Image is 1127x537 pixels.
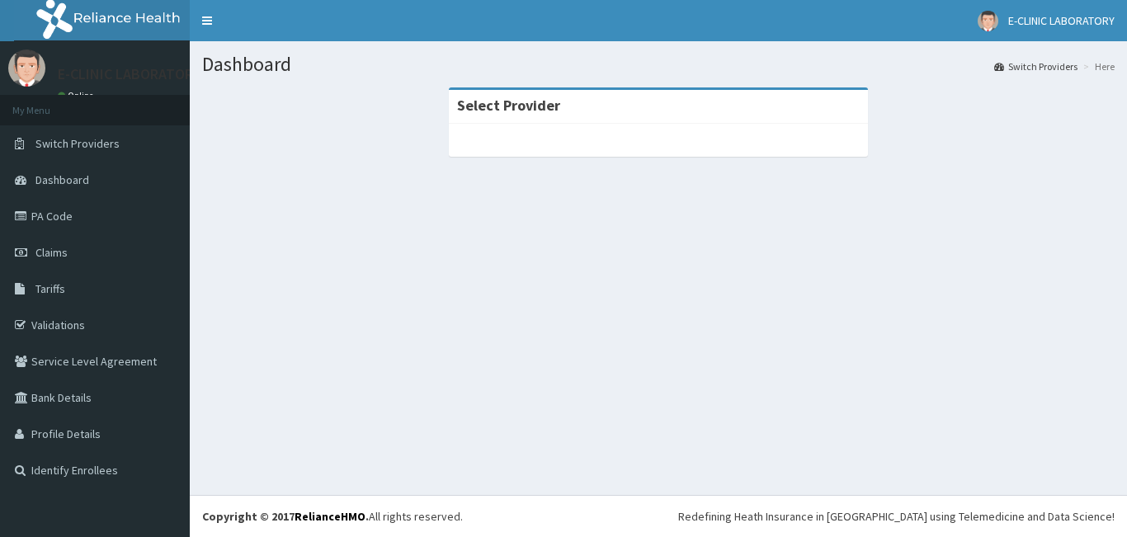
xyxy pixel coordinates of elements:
strong: Copyright © 2017 . [202,509,369,524]
strong: Select Provider [457,96,560,115]
img: User Image [978,11,998,31]
li: Here [1079,59,1115,73]
a: RelianceHMO [295,509,365,524]
div: Redefining Heath Insurance in [GEOGRAPHIC_DATA] using Telemedicine and Data Science! [678,508,1115,525]
a: Switch Providers [994,59,1077,73]
h1: Dashboard [202,54,1115,75]
footer: All rights reserved. [190,495,1127,537]
span: Tariffs [35,281,65,296]
span: Claims [35,245,68,260]
a: Online [58,90,97,101]
img: User Image [8,49,45,87]
span: Switch Providers [35,136,120,151]
span: Dashboard [35,172,89,187]
p: E-CLINIC LABORATORY [58,67,200,82]
span: E-CLINIC LABORATORY [1008,13,1115,28]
